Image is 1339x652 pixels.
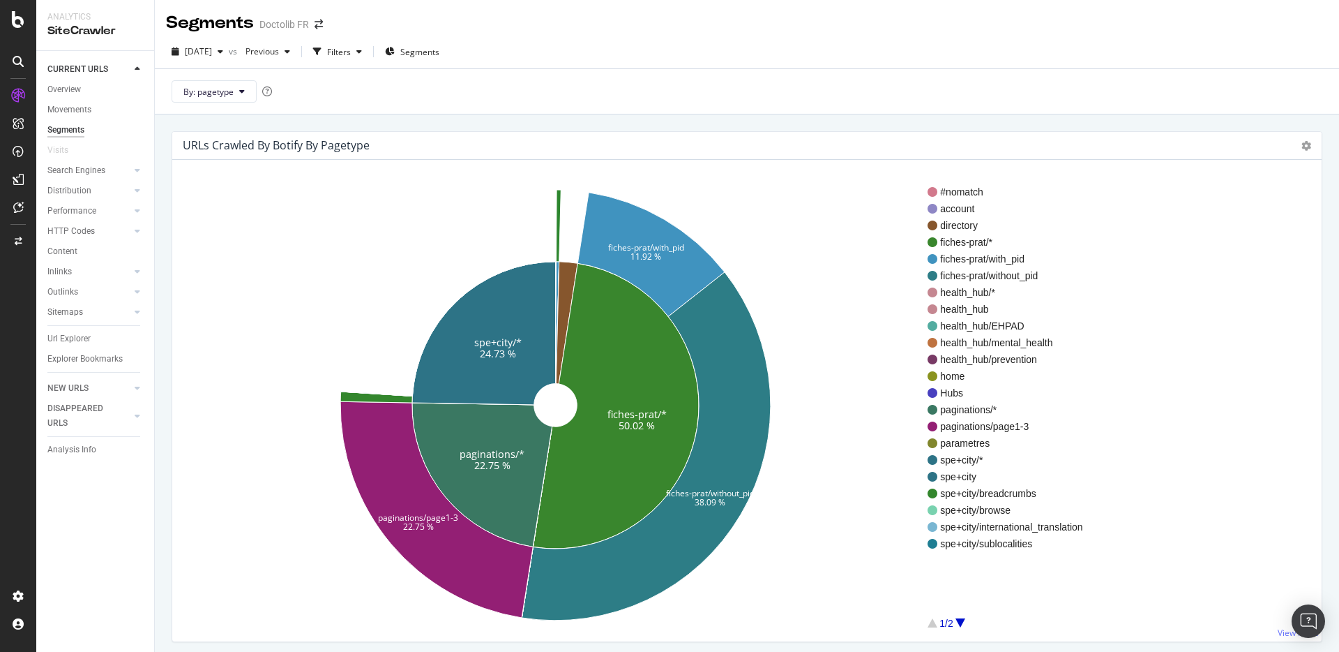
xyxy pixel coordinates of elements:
span: health_hub/mental_health [940,336,1082,350]
a: Url Explorer [47,332,144,346]
span: health_hub/prevention [940,353,1082,366]
span: paginations/page1-3 [940,420,1082,434]
div: Sitemaps [47,305,83,320]
span: 2025 Aug. 8th [185,45,212,57]
div: Visits [47,143,68,158]
div: HTTP Codes [47,224,95,239]
text: 22.75 % [403,521,434,533]
text: fiches-prat/* [607,408,667,421]
a: Search Engines [47,163,130,178]
span: #nomatch [940,185,1082,199]
div: Segments [166,11,254,35]
span: fiches-prat/with_pid [940,252,1082,266]
div: Search Engines [47,163,105,178]
div: Inlinks [47,265,72,279]
span: spe+city/browse [940,503,1082,517]
span: spe+city/international_translation [940,520,1082,534]
div: Overview [47,82,81,97]
a: NEW URLS [47,381,130,396]
text: fiches-prat/with_pid [608,241,684,253]
a: HTTP Codes [47,224,130,239]
a: CURRENT URLS [47,62,130,77]
span: Segments [400,46,439,58]
span: paginations/* [940,403,1082,417]
text: 24.73 % [480,347,516,360]
span: Hubs [940,386,1082,400]
span: health_hub/* [940,286,1082,299]
text: paginations/page1-3 [378,512,458,524]
text: 38.09 % [695,496,725,508]
text: spe+city/* [474,336,522,349]
button: Previous [240,40,296,63]
span: fiches-prat/without_pid [940,269,1082,283]
text: 50.02 % [619,418,655,431]
a: View More [1278,627,1319,639]
button: By: pagetype [172,80,257,103]
span: home [940,369,1082,383]
div: SiteCrawler [47,23,143,39]
div: Movements [47,103,91,117]
div: Analytics [47,11,143,23]
i: Options [1301,141,1311,151]
a: Inlinks [47,265,130,279]
a: Visits [47,143,82,158]
span: account [940,202,1082,216]
text: 22.75 % [474,459,510,472]
a: Outlinks [47,285,130,299]
span: health_hub/EHPAD [940,319,1082,333]
div: 1/2 [939,616,953,630]
div: Filters [327,46,351,58]
div: Outlinks [47,285,78,299]
span: directory [940,218,1082,232]
span: By: pagetype [183,86,234,98]
div: Analysis Info [47,443,96,457]
div: arrow-right-arrow-left [315,20,323,29]
span: parametres [940,436,1082,450]
div: Doctolib FR [259,17,309,31]
span: spe+city [940,470,1082,484]
text: paginations/* [460,447,525,461]
div: Explorer Bookmarks [47,352,123,366]
span: Previous [240,45,279,57]
a: Movements [47,103,144,117]
span: spe+city/sublocalities [940,537,1082,551]
span: fiches-prat/* [940,235,1082,249]
div: CURRENT URLS [47,62,108,77]
button: Filters [308,40,368,63]
div: Distribution [47,184,91,198]
a: Performance [47,204,130,218]
div: Performance [47,204,96,218]
a: Distribution [47,184,130,198]
h4: URLs Crawled By Botify By pagetype [183,136,370,155]
div: Url Explorer [47,332,91,346]
a: Sitemaps [47,305,130,320]
span: spe+city/* [940,453,1082,467]
span: vs [229,45,240,57]
text: 11.92 % [631,251,662,262]
button: [DATE] [166,40,229,63]
a: Content [47,244,144,259]
div: NEW URLS [47,381,89,396]
button: Segments [379,40,445,63]
a: Segments [47,123,144,138]
a: Explorer Bookmarks [47,352,144,366]
div: Open Intercom Messenger [1292,605,1325,638]
a: DISAPPEARED URLS [47,401,130,431]
div: Content [47,244,77,259]
div: Segments [47,123,84,138]
div: DISAPPEARED URLS [47,401,118,431]
text: fiches-prat/without_pid [666,487,755,498]
a: Overview [47,82,144,97]
span: health_hub [940,302,1082,316]
span: spe+city/breadcrumbs [940,487,1082,501]
a: Analysis Info [47,443,144,457]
